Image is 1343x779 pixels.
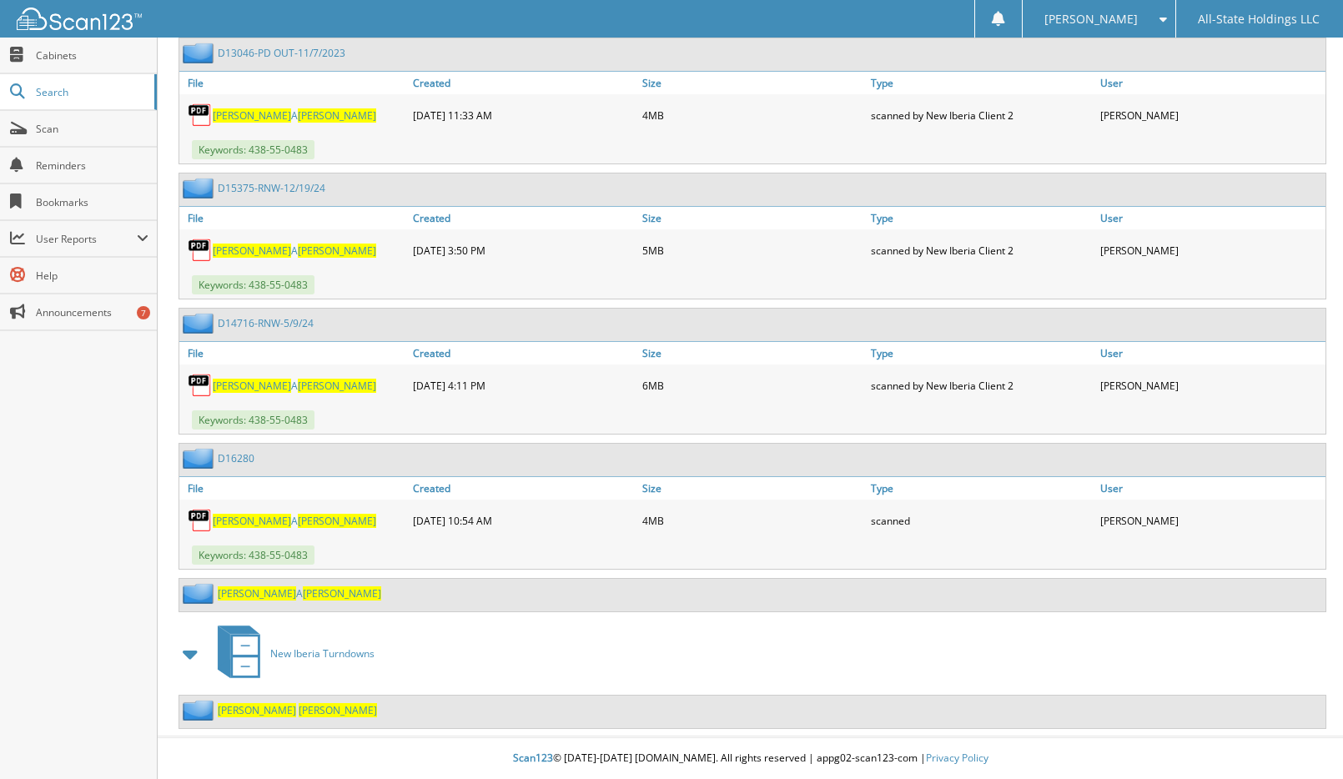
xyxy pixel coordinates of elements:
[1096,342,1325,364] a: User
[192,410,314,430] span: Keywords: 438-55-0483
[183,583,218,604] img: folder2.png
[1096,207,1325,229] a: User
[1096,234,1325,267] div: [PERSON_NAME]
[1096,477,1325,500] a: User
[213,379,291,393] span: [PERSON_NAME]
[638,207,868,229] a: Size
[218,586,381,601] a: [PERSON_NAME]A[PERSON_NAME]
[179,207,409,229] a: File
[17,8,142,30] img: scan123-logo-white.svg
[36,195,148,209] span: Bookmarks
[218,316,314,330] a: D14716-RNW-5/9/24
[409,98,638,132] div: [DATE] 11:33 AM
[158,738,1343,779] div: © [DATE]-[DATE] [DOMAIN_NAME]. All rights reserved | appg02-scan123-com |
[1198,14,1320,24] span: All-State Holdings LLC
[638,72,868,94] a: Size
[36,48,148,63] span: Cabinets
[867,234,1096,267] div: scanned by New Iberia Client 2
[188,103,213,128] img: PDF.png
[409,72,638,94] a: Created
[218,703,377,717] a: [PERSON_NAME] [PERSON_NAME]
[1096,72,1325,94] a: User
[409,207,638,229] a: Created
[867,207,1096,229] a: Type
[188,373,213,398] img: PDF.png
[638,504,868,537] div: 4MB
[137,306,150,319] div: 7
[188,508,213,533] img: PDF.png
[867,477,1096,500] a: Type
[192,140,314,159] span: Keywords: 438-55-0483
[1260,699,1343,779] iframe: Chat Widget
[638,98,868,132] div: 4MB
[409,504,638,537] div: [DATE] 10:54 AM
[218,181,325,195] a: D15375-RNW-12/19/24
[183,448,218,469] img: folder2.png
[36,85,146,99] span: Search
[298,379,376,393] span: [PERSON_NAME]
[867,342,1096,364] a: Type
[867,504,1096,537] div: scanned
[183,313,218,334] img: folder2.png
[303,586,381,601] span: [PERSON_NAME]
[1096,504,1325,537] div: [PERSON_NAME]
[36,232,137,246] span: User Reports
[270,646,375,661] span: New Iberia Turndowns
[638,477,868,500] a: Size
[213,379,376,393] a: [PERSON_NAME]A[PERSON_NAME]
[36,158,148,173] span: Reminders
[183,178,218,199] img: folder2.png
[192,275,314,294] span: Keywords: 438-55-0483
[867,72,1096,94] a: Type
[1044,14,1138,24] span: [PERSON_NAME]
[926,751,988,765] a: Privacy Policy
[36,122,148,136] span: Scan
[36,305,148,319] span: Announcements
[179,72,409,94] a: File
[218,586,296,601] span: [PERSON_NAME]
[409,477,638,500] a: Created
[1096,369,1325,402] div: [PERSON_NAME]
[213,514,291,528] span: [PERSON_NAME]
[179,477,409,500] a: File
[213,108,376,123] a: [PERSON_NAME]A[PERSON_NAME]
[218,46,345,60] a: D13046-PD OUT-11/7/2023
[213,244,376,258] a: [PERSON_NAME]A[PERSON_NAME]
[298,244,376,258] span: [PERSON_NAME]
[299,703,377,717] span: [PERSON_NAME]
[192,545,314,565] span: Keywords: 438-55-0483
[867,98,1096,132] div: scanned by New Iberia Client 2
[513,751,553,765] span: Scan123
[213,514,376,528] a: [PERSON_NAME]A[PERSON_NAME]
[298,514,376,528] span: [PERSON_NAME]
[218,703,296,717] span: [PERSON_NAME]
[1096,98,1325,132] div: [PERSON_NAME]
[409,342,638,364] a: Created
[36,269,148,283] span: Help
[409,234,638,267] div: [DATE] 3:50 PM
[179,342,409,364] a: File
[638,369,868,402] div: 6MB
[867,369,1096,402] div: scanned by New Iberia Client 2
[213,108,291,123] span: [PERSON_NAME]
[409,369,638,402] div: [DATE] 4:11 PM
[188,238,213,263] img: PDF.png
[638,234,868,267] div: 5MB
[298,108,376,123] span: [PERSON_NAME]
[218,451,254,465] a: D16280
[183,43,218,63] img: folder2.png
[183,700,218,721] img: folder2.png
[208,621,375,686] a: New Iberia Turndowns
[213,244,291,258] span: [PERSON_NAME]
[638,342,868,364] a: Size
